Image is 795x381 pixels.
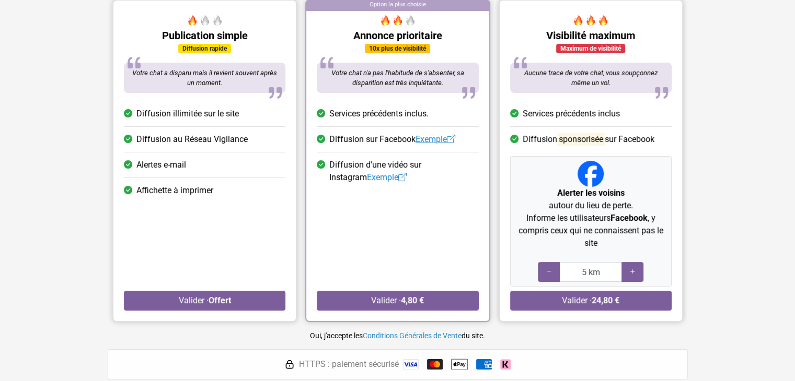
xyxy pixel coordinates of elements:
[208,295,231,305] strong: Offert
[363,331,462,340] a: Conditions Générales de Vente
[476,359,492,370] img: American Express
[592,295,619,305] strong: 24,80 €
[500,359,511,370] img: Klarna
[403,359,419,370] img: Visa
[610,213,647,223] strong: Facebook
[136,108,239,120] span: Diffusion illimitée sur le site
[329,108,429,120] span: Services précédents inclus.
[578,161,604,187] img: Facebook
[310,331,485,340] small: Oui, j'accepte les du site.
[178,44,231,53] div: Diffusion rapide
[510,29,671,42] h5: Visibilité maximum
[284,359,295,370] img: HTTPS : paiement sécurisé
[451,356,468,373] img: Apple Pay
[306,1,489,11] div: Option la plus choisie
[367,172,407,182] a: Exemple
[136,133,248,146] span: Diffusion au Réseau Vigilance
[136,159,186,171] span: Alertes e-mail
[317,291,478,311] button: Valider ·4,80 €
[514,187,666,212] p: autour du lieu de perte.
[557,133,604,146] mark: sponsorisée
[556,44,625,53] div: Maximum de visibilité
[331,69,464,87] span: Votre chat n'a pas l'habitude de s'absenter, sa disparition est très inquiétante.
[132,69,277,87] span: Votre chat a disparu mais il revient souvent après un moment.
[365,44,430,53] div: 10x plus de visibilité
[427,359,443,370] img: Mastercard
[522,108,619,120] span: Services précédents inclus
[124,29,285,42] h5: Publication simple
[522,133,654,146] span: Diffusion sur Facebook
[329,159,478,184] span: Diffusion d'une vidéo sur Instagram
[510,291,671,311] button: Valider ·24,80 €
[514,212,666,249] p: Informe les utilisateurs , y compris ceux qui ne connaissent pas le site
[136,184,213,197] span: Affichette à imprimer
[124,291,285,311] button: Valider ·Offert
[299,358,399,371] span: HTTPS : paiement sécurisé
[401,295,424,305] strong: 4,80 €
[524,69,657,87] span: Aucune trace de votre chat, vous soupçonnez même un vol.
[416,134,455,144] a: Exemple
[317,29,478,42] h5: Annonce prioritaire
[329,133,455,146] span: Diffusion sur Facebook
[557,188,624,198] strong: Alerter les voisins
